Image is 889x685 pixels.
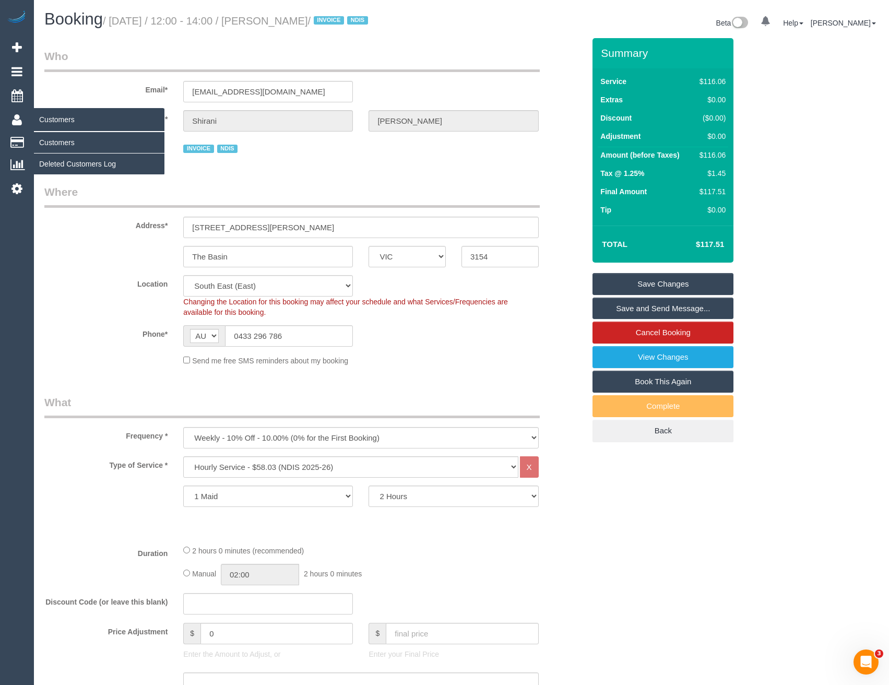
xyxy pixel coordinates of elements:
[183,246,353,267] input: Suburb*
[600,150,679,160] label: Amount (before Taxes)
[600,76,626,87] label: Service
[600,205,611,215] label: Tip
[308,15,371,27] span: /
[783,19,803,27] a: Help
[695,113,726,123] div: ($0.00)
[44,395,540,418] legend: What
[695,186,726,197] div: $117.51
[44,49,540,72] legend: Who
[37,593,175,607] label: Discount Code (or leave this blank)
[695,95,726,105] div: $0.00
[695,205,726,215] div: $0.00
[695,150,726,160] div: $116.06
[34,153,164,174] a: Deleted Customers Log
[592,346,733,368] a: View Changes
[731,17,748,30] img: New interface
[695,168,726,179] div: $1.45
[314,16,344,25] span: INVOICE
[592,322,733,344] a: Cancel Booking
[34,108,164,132] span: Customers
[665,240,724,249] h4: $117.51
[592,273,733,295] a: Save Changes
[592,371,733,393] a: Book This Again
[183,81,353,102] input: Email*
[304,570,362,578] span: 2 hours 0 minutes
[183,623,200,644] span: $
[875,649,883,658] span: 3
[347,16,368,25] span: NDIS
[6,10,27,25] img: Automaid Logo
[37,545,175,559] label: Duration
[37,217,175,231] label: Address*
[695,76,726,87] div: $116.06
[461,246,539,267] input: Post Code*
[592,420,733,442] a: Back
[37,623,175,637] label: Price Adjustment
[695,131,726,141] div: $0.00
[592,298,733,320] a: Save and Send Message...
[192,547,304,555] span: 2 hours 0 minutes (recommended)
[225,325,353,347] input: Phone*
[600,95,623,105] label: Extras
[183,298,508,316] span: Changing the Location for this booking may affect your schedule and what Services/Frequencies are...
[44,184,540,208] legend: Where
[369,649,538,659] p: Enter your Final Price
[369,623,386,644] span: $
[34,132,164,153] a: Customers
[600,113,632,123] label: Discount
[183,649,353,659] p: Enter the Amount to Adjust, or
[811,19,876,27] a: [PERSON_NAME]
[192,570,216,578] span: Manual
[600,131,641,141] label: Adjustment
[183,145,214,153] span: INVOICE
[600,186,647,197] label: Final Amount
[37,81,175,95] label: Email*
[601,47,728,59] h3: Summary
[183,110,353,132] input: First Name*
[37,275,175,289] label: Location
[600,168,644,179] label: Tax @ 1.25%
[217,145,238,153] span: NDIS
[192,357,348,365] span: Send me free SMS reminders about my booking
[386,623,538,644] input: final price
[103,15,371,27] small: / [DATE] / 12:00 - 14:00 / [PERSON_NAME]
[37,427,175,441] label: Frequency *
[854,649,879,675] iframe: Intercom live chat
[37,456,175,470] label: Type of Service *
[602,240,627,249] strong: Total
[716,19,749,27] a: Beta
[369,110,538,132] input: Last Name*
[34,132,164,175] ul: Customers
[37,325,175,339] label: Phone*
[44,10,103,28] span: Booking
